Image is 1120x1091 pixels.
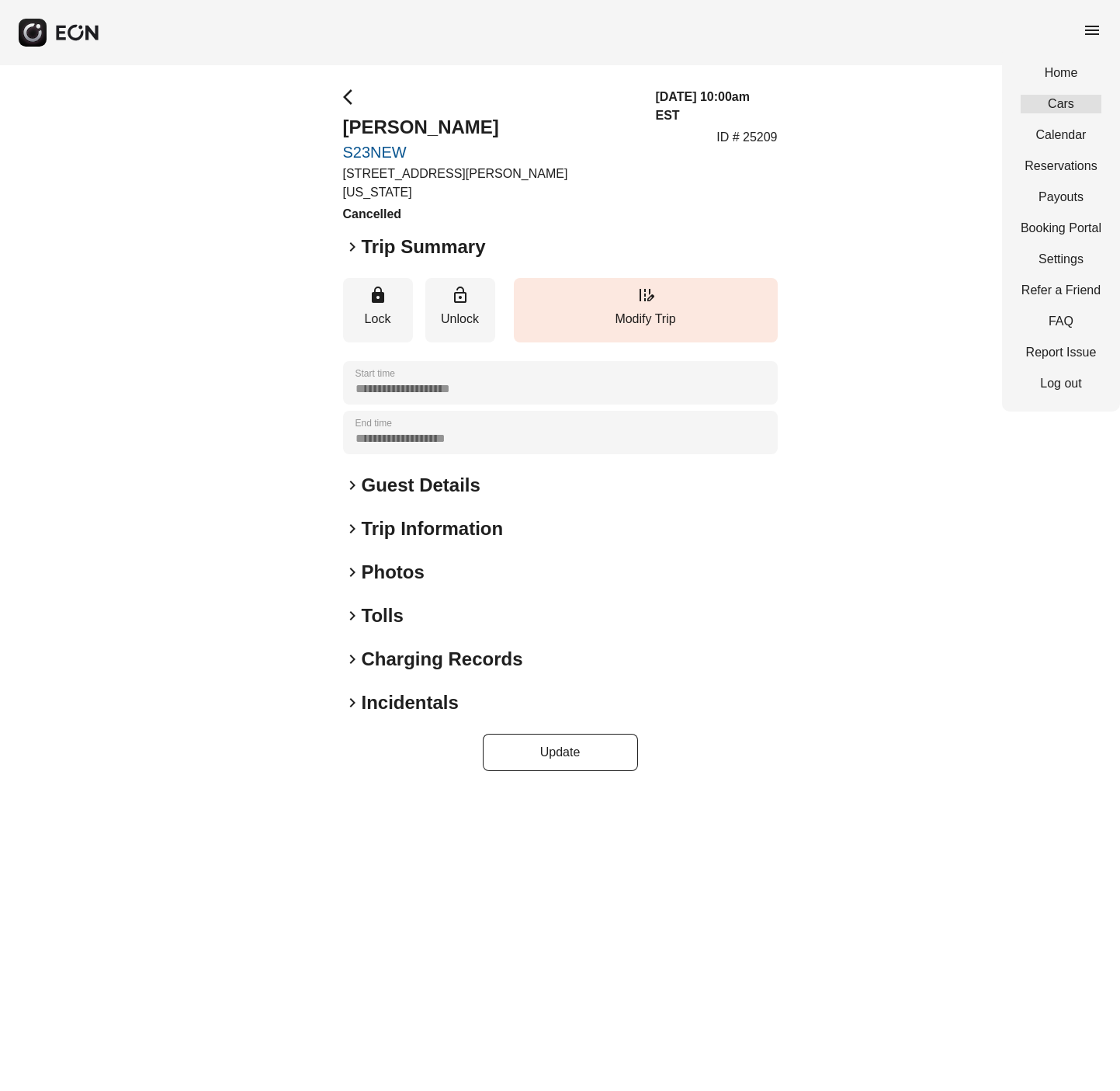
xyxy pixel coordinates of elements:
span: keyboard_arrow_right [343,650,362,669]
span: keyboard_arrow_right [343,606,362,625]
button: Modify Trip [514,278,778,342]
h2: Trip Information [362,516,504,541]
span: keyboard_arrow_right [343,519,362,538]
span: keyboard_arrow_right [343,693,362,712]
span: keyboard_arrow_right [343,563,362,582]
a: Reservations [1021,157,1101,175]
p: Unlock [433,310,487,328]
span: keyboard_arrow_right [343,476,362,495]
p: Modify Trip [522,310,770,328]
a: Settings [1021,250,1101,269]
a: Refer a Friend [1021,281,1101,300]
span: lock [369,286,387,304]
h2: Charging Records [362,647,523,672]
h2: Trip Summary [362,235,486,259]
a: Home [1021,64,1101,82]
button: Update [483,734,638,771]
a: Calendar [1021,126,1101,144]
a: Payouts [1021,188,1101,207]
p: Lock [351,310,405,328]
a: Booking Portal [1021,219,1101,238]
a: S23NEW [343,143,637,162]
a: Log out [1021,374,1101,393]
h2: Tolls [362,603,404,628]
span: lock_open [451,286,470,304]
span: keyboard_arrow_right [343,238,362,256]
h2: Photos [362,560,425,585]
span: arrow_back_ios [343,88,362,106]
a: FAQ [1021,312,1101,331]
h2: [PERSON_NAME] [343,115,637,140]
p: ID # 25209 [716,128,777,147]
button: Lock [343,278,413,342]
span: menu [1083,21,1101,40]
h2: Incidentals [362,690,459,715]
a: Report Issue [1021,343,1101,362]
span: edit_road [636,286,655,304]
p: [STREET_ADDRESS][PERSON_NAME][US_STATE] [343,165,637,202]
h3: [DATE] 10:00am EST [655,88,777,125]
h2: Guest Details [362,473,480,498]
button: Unlock [425,278,495,342]
h3: Cancelled [343,205,637,224]
a: Cars [1021,95,1101,113]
